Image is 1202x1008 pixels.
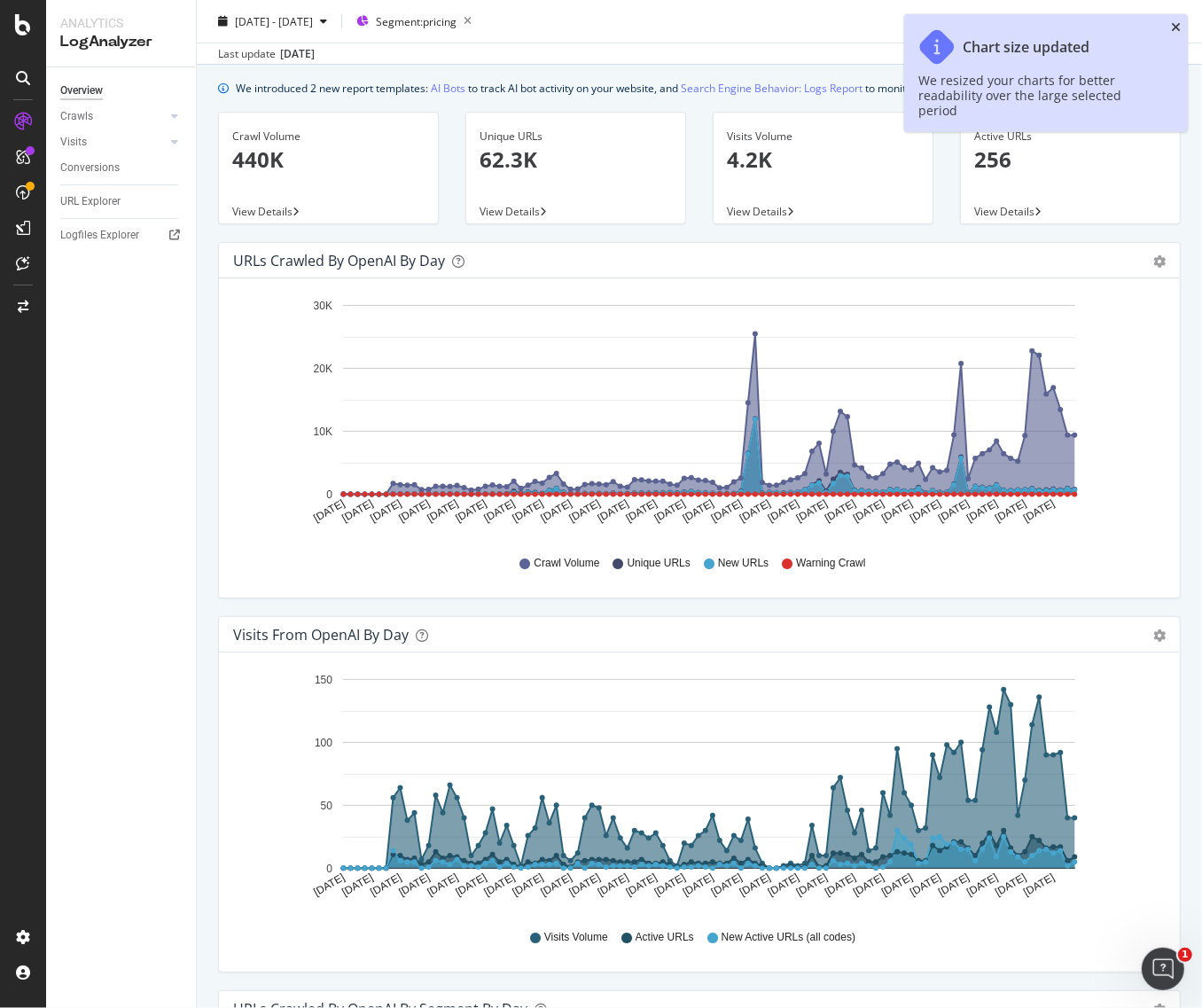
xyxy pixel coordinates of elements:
[1021,497,1057,525] text: [DATE]
[567,497,603,525] text: [DATE]
[60,159,183,177] a: Conversions
[482,497,518,525] text: [DATE]
[974,204,1034,219] span: View Details
[681,497,716,525] text: [DATE]
[993,497,1028,525] text: [DATE]
[60,226,139,245] div: Logfiles Explorer
[60,107,93,126] div: Crawls
[794,497,830,525] text: [DATE]
[681,79,862,98] a: Search Engine Behavior: Logs Report
[652,871,688,899] text: [DATE]
[314,363,332,375] text: 20K
[624,497,660,525] text: [DATE]
[511,497,546,525] text: [DATE]
[233,252,445,270] div: URLs Crawled by OpenAI by day
[596,871,631,899] text: [DATE]
[918,73,1156,118] div: We resized your charts for better readability over the large selected period
[534,556,599,571] span: Crawl Volume
[1153,629,1166,642] div: gear
[796,556,865,571] span: Warning Crawl
[823,871,858,899] text: [DATE]
[349,7,479,35] button: Segment:pricing
[1178,948,1192,962] span: 1
[396,497,432,525] text: [DATE]
[396,871,432,899] text: [DATE]
[431,79,465,98] a: AI Bots
[60,82,103,100] div: Overview
[236,79,1038,98] div: We introduced 2 new report templates: to track AI bot activity on your website, and to monitor se...
[321,800,333,812] text: 50
[879,871,915,899] text: [DATE]
[311,871,347,899] text: [DATE]
[652,497,688,525] text: [DATE]
[60,133,87,152] div: Visits
[851,871,886,899] text: [DATE]
[936,497,972,525] text: [DATE]
[326,863,332,875] text: 0
[368,871,403,899] text: [DATE]
[1142,948,1184,990] iframe: Intercom live chat
[766,497,801,525] text: [DATE]
[993,871,1028,899] text: [DATE]
[60,32,182,52] div: LogAnalyzer
[1153,255,1166,268] div: gear
[727,145,919,175] p: 4.2K
[1130,13,1167,28] span: OpenAI
[232,145,425,175] p: 440K
[60,192,183,211] a: URL Explorer
[232,129,425,145] div: Crawl Volume
[722,930,855,945] span: New Active URLs (all codes)
[425,497,461,525] text: [DATE]
[709,497,745,525] text: [DATE]
[280,46,315,62] div: [DATE]
[480,145,672,175] p: 62.3K
[709,871,745,899] text: [DATE]
[624,871,660,899] text: [DATE]
[218,79,1181,98] div: info banner
[482,871,518,899] text: [DATE]
[628,556,691,571] span: Unique URLs
[60,159,120,177] div: Conversions
[454,871,489,899] text: [DATE]
[340,497,375,525] text: [DATE]
[311,497,347,525] text: [DATE]
[480,204,540,219] span: View Details
[738,871,773,899] text: [DATE]
[233,293,1149,539] svg: A chart.
[314,426,332,438] text: 10K
[636,930,694,945] span: Active URLs
[879,497,915,525] text: [DATE]
[936,871,972,899] text: [DATE]
[368,497,403,525] text: [DATE]
[233,667,1149,913] svg: A chart.
[718,556,769,571] span: New URLs
[908,871,943,899] text: [DATE]
[376,13,457,28] span: Segment: pricing
[326,488,332,501] text: 0
[60,14,182,32] div: Analytics
[1105,7,1188,35] button: OpenAI
[963,39,1089,56] div: Chart size updated
[974,145,1167,175] p: 256
[596,497,631,525] text: [DATE]
[681,871,716,899] text: [DATE]
[60,107,166,126] a: Crawls
[567,871,603,899] text: [DATE]
[539,497,574,525] text: [DATE]
[823,497,858,525] text: [DATE]
[480,129,672,145] div: Unique URLs
[851,497,886,525] text: [DATE]
[454,497,489,525] text: [DATE]
[60,226,183,245] a: Logfiles Explorer
[964,871,1000,899] text: [DATE]
[60,82,183,100] a: Overview
[314,300,332,312] text: 30K
[738,497,773,525] text: [DATE]
[1021,871,1057,899] text: [DATE]
[60,192,121,211] div: URL Explorer
[766,871,801,899] text: [DATE]
[727,204,787,219] span: View Details
[60,133,166,152] a: Visits
[340,871,375,899] text: [DATE]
